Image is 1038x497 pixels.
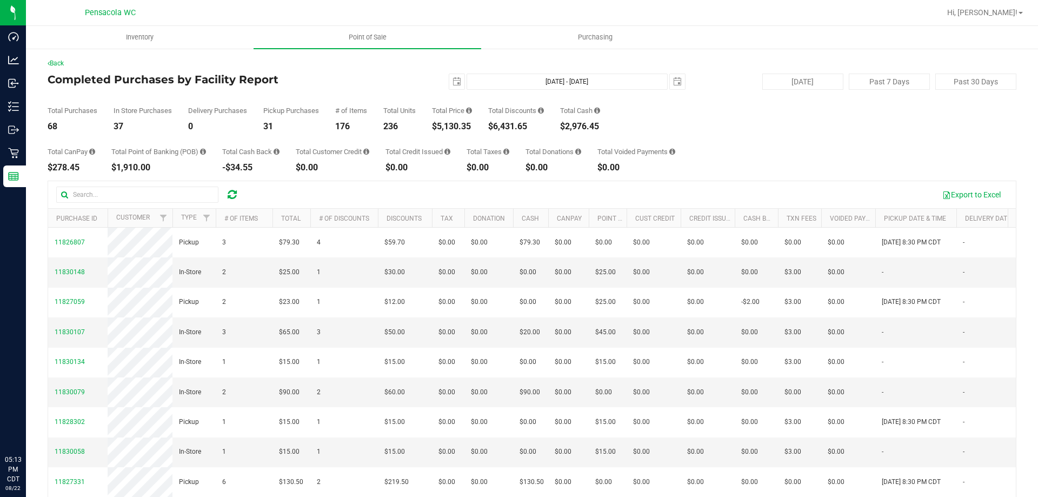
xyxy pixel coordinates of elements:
i: Sum of all account credit issued for all refunds from returned purchases in the date range. [444,148,450,155]
span: $0.00 [438,417,455,427]
button: Export to Excel [935,185,1008,204]
div: Total Discounts [488,107,544,114]
span: $0.00 [741,447,758,457]
span: $0.00 [687,267,704,277]
span: $60.00 [384,387,405,397]
span: $0.00 [784,387,801,397]
span: $0.00 [741,417,758,427]
span: $0.00 [741,327,758,337]
span: $20.00 [520,327,540,337]
span: $0.00 [687,357,704,367]
div: $0.00 [597,163,675,172]
span: $0.00 [633,237,650,248]
span: -$2.00 [741,297,760,307]
span: select [670,74,685,89]
button: Past 30 Days [935,74,1016,90]
div: Total Price [432,107,472,114]
span: - [882,387,883,397]
div: Total Customer Credit [296,148,369,155]
i: Sum of the successful, non-voided CanPay payment transactions for all purchases in the date range. [89,148,95,155]
span: 2 [222,387,226,397]
span: $0.00 [828,387,844,397]
span: - [882,267,883,277]
span: In-Store [179,327,201,337]
div: Total Purchases [48,107,97,114]
div: 236 [383,122,416,131]
span: 1 [317,417,321,427]
a: Inventory [26,26,254,49]
span: In-Store [179,267,201,277]
a: Delivery Date [965,215,1011,222]
span: select [449,74,464,89]
span: $3.00 [784,417,801,427]
a: Voided Payment [830,215,883,222]
span: $50.00 [384,327,405,337]
span: $0.00 [687,237,704,248]
span: - [963,417,964,427]
span: Hi, [PERSON_NAME]! [947,8,1017,17]
span: 1 [317,357,321,367]
span: [DATE] 8:30 PM CDT [882,237,941,248]
span: $0.00 [741,267,758,277]
div: -$34.55 [222,163,280,172]
span: $0.00 [741,387,758,397]
div: Total Donations [525,148,581,155]
span: 11827059 [55,298,85,306]
span: 11828302 [55,418,85,426]
div: Total Cash Back [222,148,280,155]
span: - [963,237,964,248]
span: $25.00 [279,267,300,277]
span: Pickup [179,237,199,248]
span: $23.00 [279,297,300,307]
span: - [882,447,883,457]
span: In-Store [179,357,201,367]
span: [DATE] 8:30 PM CDT [882,417,941,427]
span: 3 [222,327,226,337]
a: Pickup Date & Time [884,215,946,222]
span: $0.00 [687,417,704,427]
div: Total Credit Issued [385,148,450,155]
div: $5,130.35 [432,122,472,131]
span: $0.00 [633,357,650,367]
span: $3.00 [784,297,801,307]
span: $0.00 [687,327,704,337]
button: [DATE] [762,74,843,90]
span: 3 [317,327,321,337]
span: $0.00 [633,327,650,337]
i: Sum of the total prices of all purchases in the date range. [466,107,472,114]
span: 2 [222,267,226,277]
div: $2,976.45 [560,122,600,131]
span: $0.00 [438,237,455,248]
span: $0.00 [687,297,704,307]
span: $0.00 [595,237,612,248]
span: $0.00 [633,447,650,457]
span: 1 [222,447,226,457]
span: $0.00 [555,447,571,457]
span: $0.00 [520,357,536,367]
span: $0.00 [633,387,650,397]
span: $0.00 [595,477,612,487]
a: Txn Fees [787,215,816,222]
span: $15.00 [384,417,405,427]
div: # of Items [335,107,367,114]
a: Discounts [387,215,422,222]
span: Pickup [179,417,199,427]
span: - [963,327,964,337]
span: $0.00 [828,267,844,277]
span: 1 [317,267,321,277]
span: $130.50 [279,477,303,487]
a: Cash Back [743,215,779,222]
span: $15.00 [279,447,300,457]
inline-svg: Analytics [8,55,19,65]
span: $0.00 [555,267,571,277]
span: $0.00 [595,387,612,397]
span: $130.50 [520,477,544,487]
span: $30.00 [384,267,405,277]
a: CanPay [557,215,582,222]
i: Sum of the total taxes for all purchases in the date range. [503,148,509,155]
span: $0.00 [520,447,536,457]
span: $219.50 [384,477,409,487]
span: $15.00 [595,447,616,457]
span: $0.00 [741,357,758,367]
div: $1,910.00 [111,163,206,172]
